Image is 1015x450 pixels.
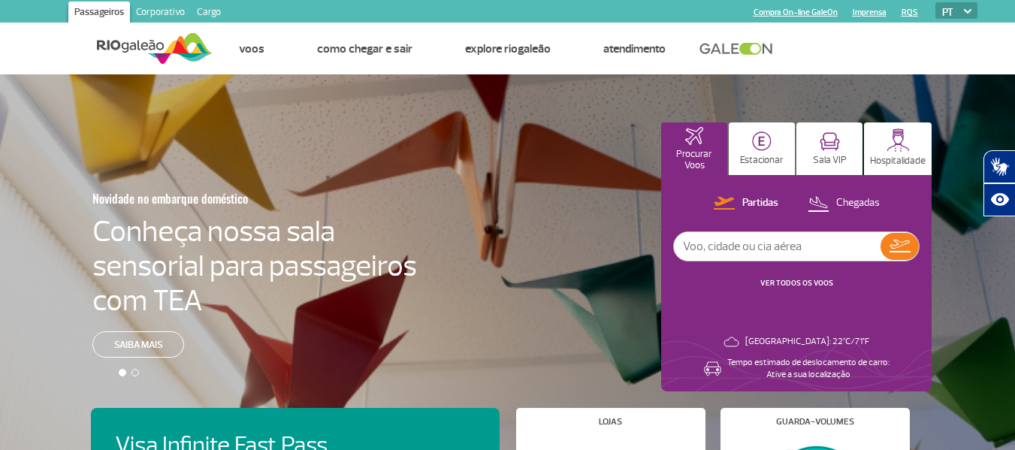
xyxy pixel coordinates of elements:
[796,122,862,175] button: Sala VIP
[803,194,884,213] button: Chegadas
[756,277,838,289] button: VER TODOS OS VOOS
[983,183,1015,216] button: Abrir recursos assistivos.
[92,183,343,214] h3: Novidade no embarque doméstico
[760,278,833,288] a: VER TODOS OS VOOS
[776,418,854,426] h4: Guarda-volumes
[92,331,184,358] a: Saiba mais
[317,41,412,56] a: Como chegar e sair
[864,122,932,175] button: Hospitalidade
[983,150,1015,183] button: Abrir tradutor de língua de sinais.
[191,2,227,26] a: Cargo
[740,155,784,166] p: Estacionar
[92,214,417,318] h4: Conheça nossa sala sensorial para passageiros com TEA
[669,149,720,171] p: Procurar Voos
[661,122,727,175] button: Procurar Voos
[813,155,847,166] p: Sala VIP
[685,127,703,145] img: airplaneHomeActive.svg
[239,41,264,56] a: Voos
[674,232,881,261] input: Voo, cidade ou cia aérea
[836,196,880,210] p: Chegadas
[820,132,840,151] img: vipRoom.svg
[465,41,551,56] a: Explore RIOgaleão
[983,150,1015,216] div: Plugin de acessibilidade da Hand Talk.
[742,196,778,210] p: Partidas
[754,8,838,17] a: Compra On-line GaleOn
[603,41,666,56] a: Atendimento
[68,2,130,26] a: Passageiros
[853,8,887,17] a: Imprensa
[887,128,910,152] img: hospitality.svg
[745,336,869,348] p: [GEOGRAPHIC_DATA]: 22°C/71°F
[870,156,926,167] p: Hospitalidade
[729,122,795,175] button: Estacionar
[752,131,772,151] img: carParkingHome.svg
[599,418,622,426] h4: Lojas
[709,194,783,213] button: Partidas
[130,2,191,26] a: Corporativo
[902,8,918,17] a: RQS
[727,357,890,381] p: Tempo estimado de deslocamento de carro: Ative a sua localização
